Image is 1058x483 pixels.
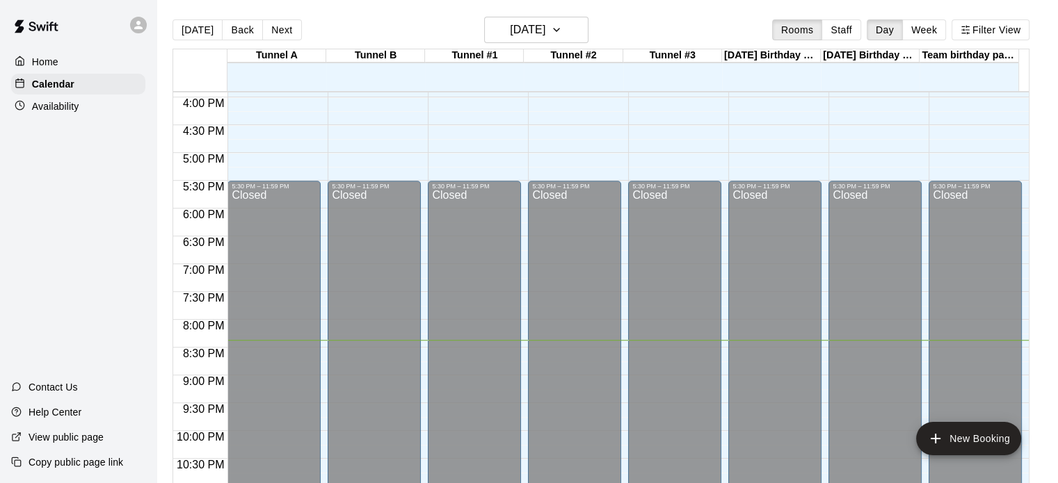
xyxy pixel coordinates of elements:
[821,49,920,63] div: [DATE] Birthday Party
[332,183,417,190] div: 5:30 PM – 11:59 PM
[179,403,228,415] span: 9:30 PM
[179,125,228,137] span: 4:30 PM
[179,97,228,109] span: 4:00 PM
[179,153,228,165] span: 5:00 PM
[29,405,81,419] p: Help Center
[262,19,301,40] button: Next
[902,19,946,40] button: Week
[11,74,145,95] a: Calendar
[29,430,104,444] p: View public page
[222,19,263,40] button: Back
[952,19,1029,40] button: Filter View
[227,49,326,63] div: Tunnel A
[232,183,316,190] div: 5:30 PM – 11:59 PM
[425,49,524,63] div: Tunnel #1
[920,49,1018,63] div: Team birthday party
[173,459,227,470] span: 10:30 PM
[532,183,617,190] div: 5:30 PM – 11:59 PM
[524,49,623,63] div: Tunnel #2
[32,77,74,91] p: Calendar
[821,19,861,40] button: Staff
[11,51,145,72] a: Home
[916,422,1021,455] button: add
[833,183,917,190] div: 5:30 PM – 11:59 PM
[32,99,79,113] p: Availability
[432,183,517,190] div: 5:30 PM – 11:59 PM
[173,19,223,40] button: [DATE]
[179,236,228,248] span: 6:30 PM
[173,431,227,443] span: 10:00 PM
[732,183,817,190] div: 5:30 PM – 11:59 PM
[484,17,588,43] button: [DATE]
[772,19,822,40] button: Rooms
[179,208,228,220] span: 6:00 PM
[722,49,821,63] div: [DATE] Birthday Party
[632,183,717,190] div: 5:30 PM – 11:59 PM
[179,181,228,193] span: 5:30 PM
[29,455,123,469] p: Copy public page link
[326,49,425,63] div: Tunnel B
[623,49,722,63] div: Tunnel #3
[933,183,1018,190] div: 5:30 PM – 11:59 PM
[867,19,903,40] button: Day
[179,347,228,359] span: 8:30 PM
[29,380,78,394] p: Contact Us
[179,375,228,387] span: 9:00 PM
[179,292,228,304] span: 7:30 PM
[11,96,145,117] a: Availability
[179,320,228,331] span: 8:00 PM
[179,264,228,276] span: 7:00 PM
[510,20,545,40] h6: [DATE]
[32,55,58,69] p: Home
